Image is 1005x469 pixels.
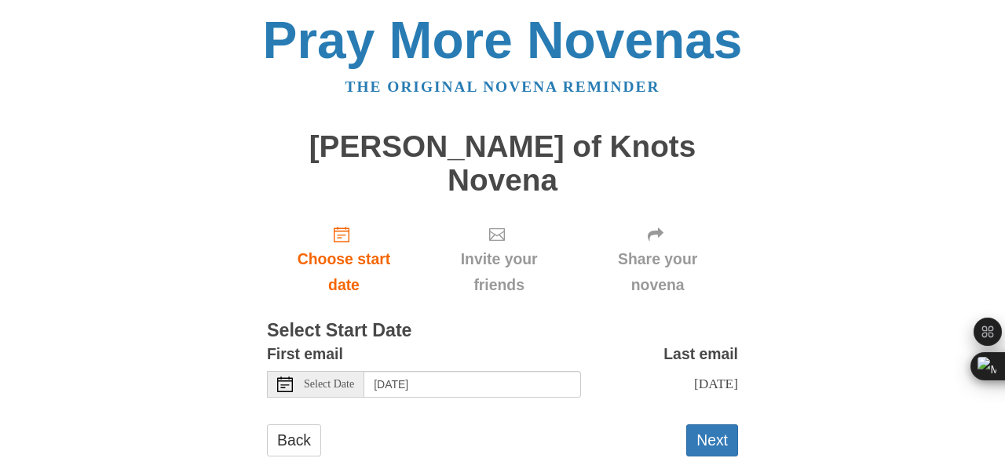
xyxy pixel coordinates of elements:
[345,78,660,95] a: The original novena reminder
[577,213,738,306] div: Click "Next" to confirm your start date first.
[421,213,577,306] div: Click "Next" to confirm your start date first.
[267,130,738,197] h1: [PERSON_NAME] of Knots Novena
[283,246,405,298] span: Choose start date
[263,11,743,69] a: Pray More Novenas
[267,321,738,341] h3: Select Start Date
[304,379,354,390] span: Select Date
[663,341,738,367] label: Last email
[267,424,321,456] a: Back
[593,246,722,298] span: Share your novena
[267,213,421,306] a: Choose start date
[437,246,561,298] span: Invite your friends
[686,424,738,456] button: Next
[267,341,343,367] label: First email
[694,376,738,391] span: [DATE]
